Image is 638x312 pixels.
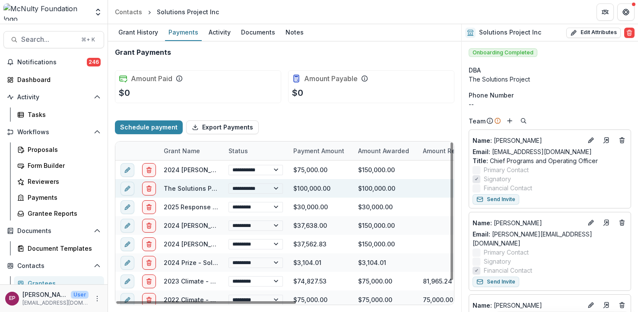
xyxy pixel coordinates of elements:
[17,59,87,66] span: Notifications
[121,237,134,251] button: edit
[473,137,492,144] span: Name :
[3,31,104,48] button: Search...
[14,158,104,173] a: Form Builder
[473,136,582,145] a: Name: [PERSON_NAME]
[28,161,97,170] div: Form Builder
[469,75,631,84] div: The Solutions Project
[14,107,104,122] a: Tasks
[358,184,395,193] div: $100,000.00
[288,142,353,160] div: Payment Amount
[3,224,104,238] button: Open Documents
[164,277,348,285] a: 2023 Climate - The Solutions Project-11/30/2023-11/30/2024
[111,6,146,18] a: Contacts
[3,90,104,104] button: Open Activity
[17,75,97,84] div: Dashboard
[164,185,330,192] a: The Solutions Project - [DATE] - [DATE] Response Fund
[17,94,90,101] span: Activity
[205,24,234,41] a: Activity
[353,146,414,155] div: Amount Awarded
[142,293,156,307] button: delete
[28,145,97,154] div: Proposals
[121,219,134,233] button: edit
[17,129,90,136] span: Workflows
[159,142,223,160] div: Grant Name
[358,202,393,211] div: $30,000.00
[418,142,482,160] div: Amount Received
[79,35,97,44] div: ⌘ + K
[358,165,395,174] div: $150,000.00
[14,190,104,205] a: Payments
[586,217,596,228] button: Edit
[282,24,307,41] a: Notes
[14,174,104,189] a: Reviewers
[164,166,319,173] a: 2024 [PERSON_NAME] Prize - The Solutions Project
[358,277,392,286] div: $75,000.00
[142,163,156,177] button: delete
[473,277,519,287] button: Send Invite
[115,48,171,57] h2: Grant Payments
[597,3,614,21] button: Partners
[473,230,627,248] a: Email: [PERSON_NAME][EMAIL_ADDRESS][DOMAIN_NAME]
[473,147,592,156] a: Email: [EMAIL_ADDRESS][DOMAIN_NAME]
[142,219,156,233] button: delete
[164,203,299,211] a: 2025 Response Fund - The Solutions Project
[14,276,104,290] a: Grantees
[469,48,537,57] span: Onboarding Completed
[121,274,134,288] button: edit
[142,237,156,251] button: delete
[600,298,613,312] a: Go to contact
[484,174,511,183] span: Signatory
[14,142,104,157] a: Proposals
[165,24,202,41] a: Payments
[223,142,288,160] div: Status
[186,120,259,134] button: Export Payments
[586,300,596,310] button: Edit
[617,135,627,145] button: Deletes
[473,219,492,227] span: Name :
[473,301,582,310] a: Name: [PERSON_NAME]
[288,216,353,235] div: $37,638.00
[288,253,353,272] div: $3,104.01
[22,290,67,299] p: [PERSON_NAME]
[484,257,511,266] span: Signatory
[288,146,349,155] div: Payment Amount
[484,248,529,257] span: Primary Contact
[624,28,635,38] button: Delete
[164,259,268,266] a: 2024 Prize - Solutions Project Film
[115,7,142,16] div: Contacts
[586,135,596,145] button: Edit
[617,300,627,310] button: Deletes
[21,35,76,44] span: Search...
[288,272,353,290] div: $74,827.53
[469,100,631,109] div: --
[473,148,490,155] span: Email:
[617,217,627,228] button: Deletes
[17,262,90,270] span: Contacts
[115,120,183,134] button: Schedule payment
[142,274,156,288] button: delete
[304,75,358,83] h2: Amount Payable
[14,241,104,255] a: Document Templates
[131,75,172,83] h2: Amount Paid
[292,86,303,99] p: $0
[3,72,104,87] a: Dashboard
[238,24,279,41] a: Documents
[164,296,347,303] a: 2022 Climate - The Solutions Project-10/31/2022-10/31/2023
[28,193,97,202] div: Payments
[418,146,481,155] div: Amount Received
[159,146,205,155] div: Grant Name
[3,259,104,273] button: Open Contacts
[358,258,386,267] div: $3,104.01
[28,244,97,253] div: Document Templates
[469,117,486,126] p: Team
[164,222,319,229] a: 2024 [PERSON_NAME] Prize - The Solutions Project
[142,200,156,214] button: delete
[423,277,452,286] div: 81,965.24
[115,26,162,38] div: Grant History
[164,240,319,248] a: 2024 [PERSON_NAME] Prize - The Solutions Project
[600,216,613,230] a: Go to contact
[288,198,353,216] div: $30,000.00
[121,163,134,177] button: edit
[473,156,627,165] p: Chief Programs and Operating Officer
